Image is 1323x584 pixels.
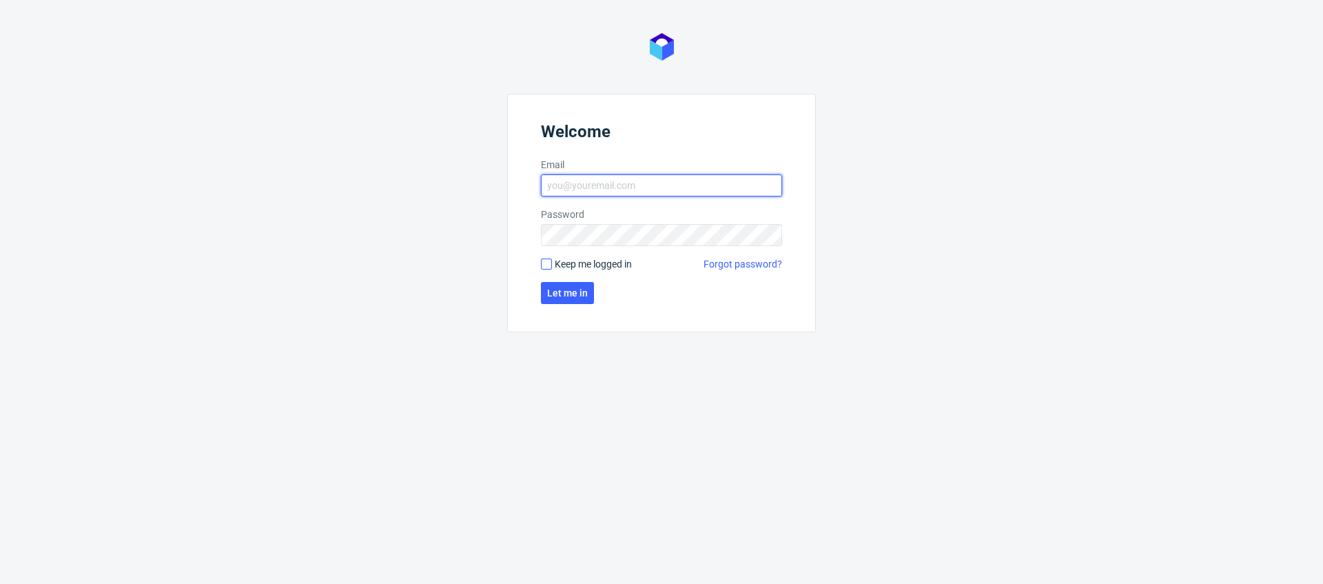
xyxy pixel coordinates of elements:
[541,282,594,304] button: Let me in
[541,158,782,172] label: Email
[541,174,782,197] input: you@youremail.com
[547,288,588,298] span: Let me in
[555,257,632,271] span: Keep me logged in
[704,257,782,271] a: Forgot password?
[541,122,782,147] header: Welcome
[541,208,782,221] label: Password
